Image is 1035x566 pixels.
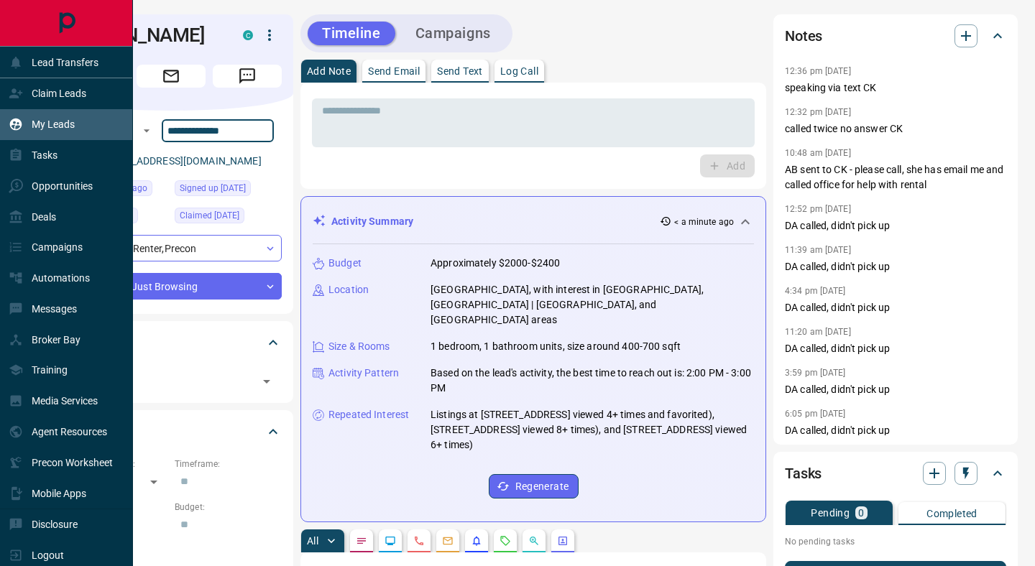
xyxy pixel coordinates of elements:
[437,66,483,76] p: Send Text
[431,256,560,271] p: Approximately $2000-$2400
[328,366,399,381] p: Activity Pattern
[785,300,1006,315] p: DA called, didn't pick up
[785,259,1006,274] p: DA called, didn't pick up
[785,286,846,296] p: 4:34 pm [DATE]
[368,66,420,76] p: Send Email
[431,366,754,396] p: Based on the lead's activity, the best time to reach out is: 2:00 PM - 3:00 PM
[785,80,1006,96] p: speaking via text CK
[785,121,1006,136] p: called twice no answer CK
[785,107,851,117] p: 12:32 pm [DATE]
[137,65,206,88] span: Email
[431,282,754,328] p: [GEOGRAPHIC_DATA], with interest in [GEOGRAPHIC_DATA], [GEOGRAPHIC_DATA] | [GEOGRAPHIC_DATA], and...
[442,535,454,547] svg: Emails
[307,66,351,76] p: Add Note
[785,245,851,255] p: 11:39 am [DATE]
[328,282,369,297] p: Location
[785,162,1006,192] p: AB sent to CK - please call, she has email me and called office for help with rental
[356,535,367,547] svg: Notes
[785,218,1006,233] p: DA called, didn't pick up
[674,215,734,228] p: < a minute ago
[785,66,851,76] p: 12:36 pm [DATE]
[489,474,579,498] button: Regenerate
[60,273,282,300] div: Just Browsing
[785,462,822,485] h2: Tasks
[811,508,850,518] p: Pending
[180,181,246,195] span: Signed up [DATE]
[785,456,1006,491] div: Tasks
[785,341,1006,356] p: DA called, didn't pick up
[175,208,282,228] div: Fri Sep 05 2025
[401,22,505,45] button: Campaigns
[175,501,282,514] p: Budget:
[926,509,977,519] p: Completed
[60,235,282,261] div: Renter , Precon
[785,531,1006,552] p: No pending tasks
[243,30,253,40] div: condos.ca
[99,155,262,167] a: [EMAIL_ADDRESS][DOMAIN_NAME]
[785,423,1006,438] p: DA called, didn't pick up
[328,256,362,271] p: Budget
[785,368,846,378] p: 3:59 pm [DATE]
[60,325,282,360] div: Tags
[500,66,538,76] p: Log Call
[785,409,846,419] p: 6:05 pm [DATE]
[331,214,413,229] p: Activity Summary
[307,536,318,546] p: All
[471,535,482,547] svg: Listing Alerts
[138,122,155,139] button: Open
[785,204,851,214] p: 12:52 pm [DATE]
[500,535,511,547] svg: Requests
[785,24,822,47] h2: Notes
[528,535,540,547] svg: Opportunities
[557,535,569,547] svg: Agent Actions
[431,339,681,354] p: 1 bedroom, 1 bathroom units, size around 400-700 sqft
[175,458,282,470] p: Timeframe:
[60,24,221,47] h1: [PERSON_NAME]
[175,180,282,200] div: Fri Sep 04 2020
[257,371,277,391] button: Open
[858,508,864,518] p: 0
[180,208,239,223] span: Claimed [DATE]
[385,535,396,547] svg: Lead Browsing Activity
[328,339,390,354] p: Size & Rooms
[785,148,851,158] p: 10:48 am [DATE]
[328,407,409,422] p: Repeated Interest
[213,65,282,88] span: Message
[308,22,395,45] button: Timeline
[785,327,851,337] p: 11:20 am [DATE]
[431,407,754,453] p: Listings at [STREET_ADDRESS] viewed 4+ times and favorited), [STREET_ADDRESS] viewed 8+ times), a...
[413,535,425,547] svg: Calls
[785,19,1006,53] div: Notes
[313,208,754,235] div: Activity Summary< a minute ago
[785,382,1006,397] p: DA called, didn't pick up
[60,414,282,449] div: Criteria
